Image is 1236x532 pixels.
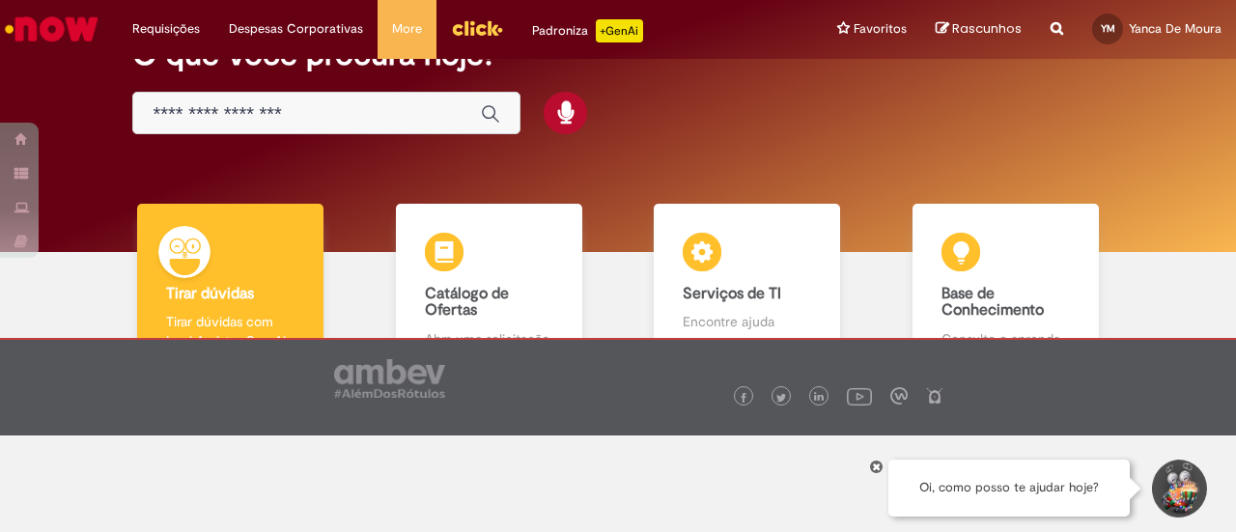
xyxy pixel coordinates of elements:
[890,387,908,405] img: logo_footer_workplace.png
[926,387,943,405] img: logo_footer_naosei.png
[392,19,422,39] span: More
[360,204,619,371] a: Catálogo de Ofertas Abra uma solicitação
[936,20,1022,39] a: Rascunhos
[952,19,1022,38] span: Rascunhos
[739,393,748,403] img: logo_footer_facebook.png
[683,284,781,303] b: Serviços de TI
[847,383,872,408] img: logo_footer_youtube.png
[888,460,1130,517] div: Oi, como posso te ajudar hoje?
[229,19,363,39] span: Despesas Corporativas
[425,284,509,321] b: Catálogo de Ofertas
[2,10,101,48] img: ServiceNow
[683,312,811,331] p: Encontre ajuda
[166,284,254,303] b: Tirar dúvidas
[1101,22,1115,35] span: YM
[941,329,1070,349] p: Consulte e aprenda
[941,284,1044,321] b: Base de Conhecimento
[1129,20,1222,37] span: Yanca De Moura
[132,38,1103,71] h2: O que você procura hoje?
[618,204,877,371] a: Serviços de TI Encontre ajuda
[101,204,360,371] a: Tirar dúvidas Tirar dúvidas com Lupi Assist e Gen Ai
[854,19,907,39] span: Favoritos
[596,19,643,42] p: +GenAi
[814,392,824,404] img: logo_footer_linkedin.png
[166,312,295,350] p: Tirar dúvidas com Lupi Assist e Gen Ai
[425,329,553,349] p: Abra uma solicitação
[334,359,445,398] img: logo_footer_ambev_rotulo_gray.png
[1149,460,1207,518] button: Iniciar Conversa de Suporte
[451,14,503,42] img: click_logo_yellow_360x200.png
[132,19,200,39] span: Requisições
[532,19,643,42] div: Padroniza
[776,393,786,403] img: logo_footer_twitter.png
[877,204,1136,371] a: Base de Conhecimento Consulte e aprenda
